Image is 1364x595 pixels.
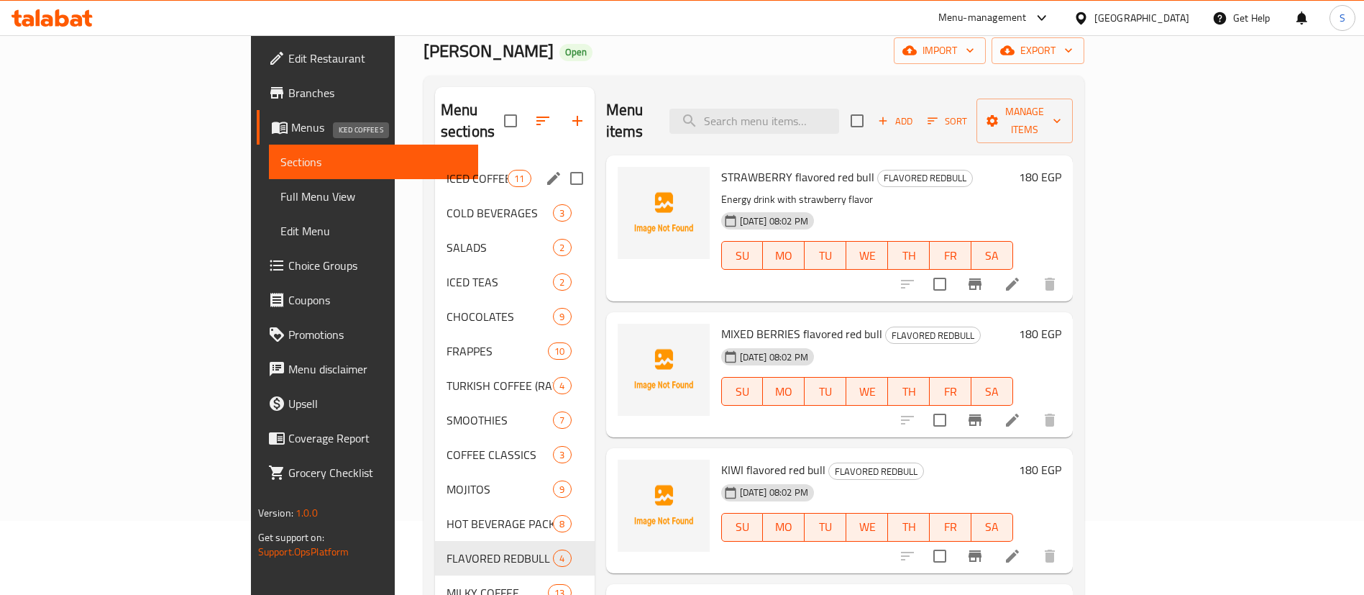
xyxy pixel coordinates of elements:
[1340,10,1345,26] span: S
[885,327,981,344] div: FLAVORED REDBULL
[508,172,530,186] span: 11
[988,103,1061,139] span: Manage items
[288,464,467,481] span: Grocery Checklist
[721,377,764,406] button: SU
[257,317,479,352] a: Promotions
[958,267,992,301] button: Branch-specific-item
[447,308,554,325] span: CHOCOLATES
[728,517,758,537] span: SU
[977,245,1007,266] span: SA
[918,110,976,132] span: Sort items
[435,334,595,368] div: FRAPPES10
[559,46,592,58] span: Open
[769,517,799,537] span: MO
[930,513,971,542] button: FR
[435,230,595,265] div: SALADS2
[876,113,915,130] span: Add
[930,377,971,406] button: FR
[618,324,710,416] img: MIXED BERRIES flavored red bull
[280,188,467,205] span: Full Menu View
[894,381,924,402] span: TH
[618,167,710,259] img: STRAWBERRY flavored red bull
[447,550,554,567] span: FLAVORED REDBULL
[447,412,554,429] span: SMOOTHIES
[257,283,479,317] a: Coupons
[554,517,570,531] span: 8
[769,381,799,402] span: MO
[1019,460,1061,480] h6: 180 EGP
[805,377,846,406] button: TU
[925,541,955,571] span: Select to update
[1004,548,1021,565] a: Edit menu item
[852,381,882,402] span: WE
[958,403,992,437] button: Branch-specific-item
[1033,403,1067,437] button: delete
[258,528,324,547] span: Get support on:
[559,44,592,61] div: Open
[447,377,554,394] div: TURKISH COFFEE (RAW)
[424,35,554,67] span: [PERSON_NAME]
[447,515,554,532] span: HOT BEVERAGE PACKETS
[435,507,595,541] div: HOT BEVERAGE PACKETS8
[971,377,1013,406] button: SA
[257,352,479,386] a: Menu disclaimer
[257,41,479,76] a: Edit Restaurant
[805,241,846,270] button: TU
[447,204,554,222] span: COLD BEVERAGES
[618,460,710,552] img: KIWI flavored red bull
[560,104,595,138] button: Add section
[288,50,467,67] span: Edit Restaurant
[805,513,846,542] button: TU
[447,239,554,256] div: SALADS
[977,517,1007,537] span: SA
[553,308,571,325] div: items
[992,37,1084,64] button: export
[721,166,874,188] span: STRAWBERRY flavored red bull
[554,206,570,220] span: 3
[852,517,882,537] span: WE
[554,483,570,496] span: 9
[553,481,571,498] div: items
[925,405,955,435] span: Select to update
[842,106,872,136] span: Select section
[924,110,971,132] button: Sort
[543,168,564,189] button: edit
[269,179,479,214] a: Full Menu View
[554,448,570,462] span: 3
[810,245,841,266] span: TU
[888,513,930,542] button: TH
[269,145,479,179] a: Sections
[435,299,595,334] div: CHOCOLATES9
[257,455,479,490] a: Grocery Checklist
[976,99,1073,143] button: Manage items
[930,241,971,270] button: FR
[721,241,764,270] button: SU
[553,446,571,463] div: items
[734,214,814,228] span: [DATE] 08:02 PM
[721,323,882,345] span: MIXED BERRIES flavored red bull
[1033,539,1067,573] button: delete
[606,99,652,142] h2: Menu items
[721,513,764,542] button: SU
[553,550,571,567] div: items
[257,248,479,283] a: Choice Groups
[1019,324,1061,344] h6: 180 EGP
[554,276,570,289] span: 2
[553,412,571,429] div: items
[447,446,554,463] div: COFFEE CLASSICS
[971,241,1013,270] button: SA
[554,414,570,427] span: 7
[829,463,923,480] span: FLAVORED REDBULL
[935,381,966,402] span: FR
[878,170,972,186] span: FLAVORED REDBULL
[447,342,548,360] div: FRAPPES
[280,153,467,171] span: Sections
[288,395,467,412] span: Upsell
[846,241,888,270] button: WE
[872,110,918,132] span: Add item
[447,170,508,187] span: ICED COFFEES
[435,437,595,472] div: COFFEE CLASSICS3
[886,327,980,344] span: FLAVORED REDBULL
